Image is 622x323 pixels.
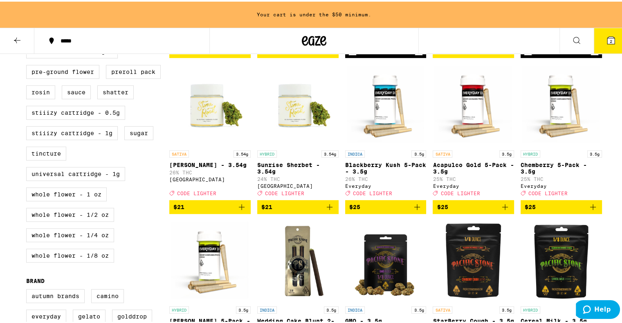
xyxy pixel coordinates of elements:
p: 25% THC [521,175,602,180]
div: Everyday [345,182,427,187]
p: 25% THC [433,175,514,180]
a: Open page for Chemberry 5-Pack - 3.5g from Everyday [521,63,602,198]
span: CODE LIGHTER [353,189,392,194]
img: Pacific Stone - GMO - 3.5g [345,219,427,301]
p: HYBRID [169,305,189,312]
img: Pacific Stone - StarBerry Cough - 3.5g [433,219,514,301]
p: SATIVA [433,305,452,312]
button: Add to bag [257,198,339,212]
a: Open page for Sunrise Sherbet - 3.54g from Stone Road [257,63,339,198]
label: Gelato [73,308,106,322]
p: Cereal Milk - 3.5g [521,316,602,323]
a: Open page for Acapulco Gold 5-Pack - 3.5g from Everyday [433,63,514,198]
p: GMO - 3.5g [345,316,427,323]
label: Whole Flower - 1/4 oz [26,227,114,241]
label: Pre-ground Flower [26,63,99,77]
p: INDICA [345,149,365,156]
div: [GEOGRAPHIC_DATA] [169,175,251,180]
span: CODE LIGHTER [177,189,216,194]
label: STIIIZY Cartridge - 0.5g [26,104,125,118]
p: Sunrise Sherbet - 3.54g [257,160,339,173]
button: Increment [415,46,423,54]
p: SATIVA [433,149,452,156]
a: Open page for Blackberry Kush 5-Pack - 3.5g from Everyday [345,63,427,198]
span: CODE LIGHTER [528,189,568,194]
span: $21 [173,202,184,209]
button: Increment [591,46,599,54]
img: Pacific Stone - Wedding Cake Blunt 2-Pack - 3.5g [257,219,339,301]
span: CODE LIGHTER [440,189,480,194]
label: Whole Flower - 1/8 oz [26,247,114,261]
p: INDICA [257,305,277,312]
p: 3.5g [236,305,251,312]
p: 3.5g [411,149,426,156]
img: Everyday - Chemberry 5-Pack - 3.5g [521,63,602,145]
span: $25 [525,202,536,209]
img: Stone Road - Lemon Jack - 3.54g [169,63,251,145]
iframe: Opens a widget where you can find more information [576,298,620,319]
p: HYBRID [257,149,277,156]
label: Autumn Brands [26,287,85,301]
button: Add to bag [345,198,427,212]
p: Blackberry Kush 5-Pack - 3.5g [345,160,427,173]
button: Add to bag [169,198,251,212]
p: 3.5g [587,149,602,156]
p: SATIVA [169,149,189,156]
label: Sauce [62,84,91,98]
div: [GEOGRAPHIC_DATA] [257,182,339,187]
p: Chemberry 5-Pack - 3.5g [521,160,602,173]
label: STIIIZY Cartridge - 1g [26,125,118,138]
p: 3.5g [411,305,426,312]
legend: Brand [26,276,45,283]
button: Decrement [524,46,532,54]
label: Camino [91,287,124,301]
p: [PERSON_NAME] - 3.54g [169,160,251,167]
span: $21 [261,202,272,209]
p: HYBRID [521,149,540,156]
span: $25 [437,202,448,209]
p: 3.54g [321,149,339,156]
img: Everyday - Blackberry Kush 5-Pack - 3.5g [345,63,427,145]
label: GoldDrop [112,308,152,322]
p: 24% THC [257,175,339,180]
label: Rosin [26,84,55,98]
button: Decrement [348,46,357,54]
div: Everyday [433,182,514,187]
label: Shatter [97,84,134,98]
label: Everyday [26,308,66,322]
button: Add to bag [433,198,514,212]
p: 3.5g [324,305,339,312]
p: HYBRID [521,305,540,312]
label: Whole Flower - 1 oz [26,186,107,200]
p: StarBerry Cough - 3.5g [433,316,514,323]
p: 3.5g [499,149,514,156]
img: Everyday - Acapulco Gold 5-Pack - 3.5g [433,63,514,145]
button: Add to bag [521,198,602,212]
label: Tincture [26,145,66,159]
p: 3.54g [234,149,251,156]
p: 26% THC [345,175,427,180]
span: CODE LIGHTER [265,189,304,194]
img: Pacific Stone - Cereal Milk - 3.5g [521,219,602,301]
span: $25 [349,202,360,209]
a: Open page for Lemon Jack - 3.54g from Stone Road [169,63,251,198]
label: Sugar [124,125,153,138]
div: Everyday [521,182,602,187]
label: Whole Flower - 1/2 oz [26,206,114,220]
img: Everyday - Papaya Kush 5-Pack - 3.5g [169,219,251,301]
label: Preroll Pack [106,63,161,77]
p: INDICA [345,305,365,312]
p: 26% THC [169,168,251,174]
p: Acapulco Gold 5-Pack - 3.5g [433,160,514,173]
label: Universal Cartridge - 1g [26,165,125,179]
p: 3.5g [499,305,514,312]
img: Stone Road - Sunrise Sherbet - 3.54g [257,63,339,145]
span: 2 [610,37,612,42]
